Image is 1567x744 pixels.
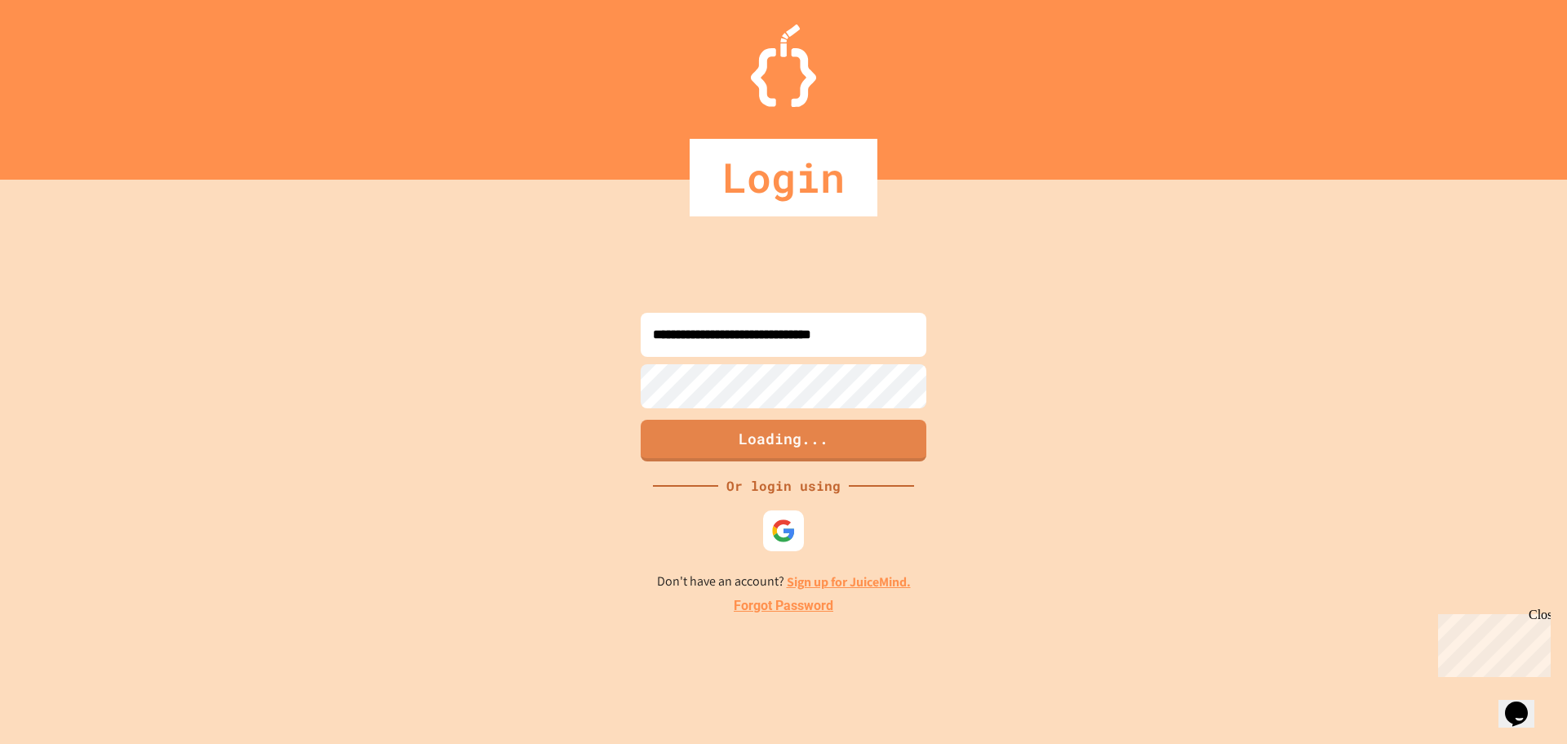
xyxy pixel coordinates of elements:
div: Or login using [718,476,849,496]
img: google-icon.svg [771,519,796,543]
a: Forgot Password [734,596,833,616]
p: Don't have an account? [657,572,911,592]
img: Logo.svg [751,25,816,107]
div: Login [690,139,877,216]
iframe: chat widget [1432,608,1551,677]
iframe: chat widget [1498,679,1551,728]
a: Sign up for JuiceMind. [787,573,911,590]
div: Chat with us now!Close [7,7,113,104]
button: Loading... [641,420,926,461]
